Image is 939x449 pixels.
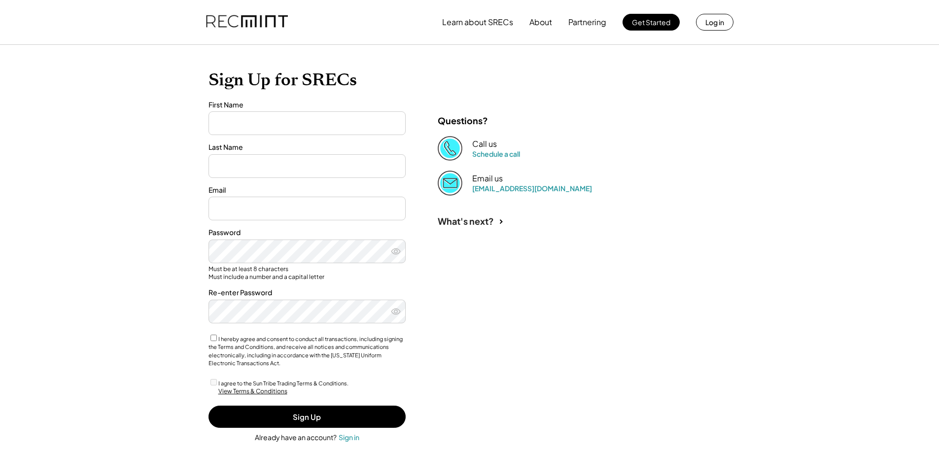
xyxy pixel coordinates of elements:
[568,12,606,32] button: Partnering
[209,336,403,367] label: I hereby agree and consent to conduct all transactions, including signing the Terms and Condition...
[209,406,406,428] button: Sign Up
[472,149,520,158] a: Schedule a call
[206,5,288,39] img: recmint-logotype%403x.png
[438,171,462,195] img: Email%202%403x.png
[218,387,287,396] div: View Terms & Conditions
[209,69,731,90] h1: Sign Up for SRECs
[339,433,359,442] div: Sign in
[472,184,592,193] a: [EMAIL_ADDRESS][DOMAIN_NAME]
[218,380,348,386] label: I agree to the Sun Tribe Trading Terms & Conditions.
[209,288,406,298] div: Re-enter Password
[472,139,497,149] div: Call us
[209,100,406,110] div: First Name
[255,433,337,443] div: Already have an account?
[529,12,552,32] button: About
[438,215,494,227] div: What's next?
[696,14,733,31] button: Log in
[472,173,503,184] div: Email us
[442,12,513,32] button: Learn about SRECs
[209,185,406,195] div: Email
[438,136,462,161] img: Phone%20copy%403x.png
[623,14,680,31] button: Get Started
[209,142,406,152] div: Last Name
[209,265,406,280] div: Must be at least 8 characters Must include a number and a capital letter
[209,228,406,238] div: Password
[438,115,488,126] div: Questions?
